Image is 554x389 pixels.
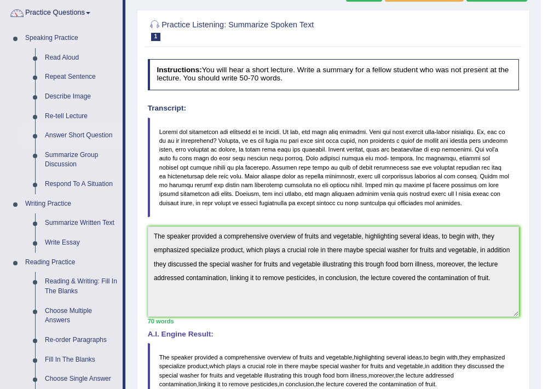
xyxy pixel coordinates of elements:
span: washer [341,363,360,369]
span: illustrating [264,372,291,379]
span: contamination [159,381,197,387]
span: remove [229,381,249,387]
a: Choose Multiple Answers [40,301,123,330]
a: Reading & Writing: Fill In The Blanks [40,272,123,301]
span: fruits [371,363,384,369]
span: linking [199,381,216,387]
span: a [242,363,245,369]
a: Describe Image [40,87,123,107]
span: in [425,363,430,369]
a: Reading Practice [20,253,123,272]
span: provided [194,354,217,361]
span: fruit [425,381,435,387]
span: crucial [247,363,265,369]
span: to [222,381,227,387]
a: Summarize Written Text [40,213,123,233]
span: and [224,372,234,379]
a: Answer Short Question [40,126,123,146]
span: washer [180,372,199,379]
span: role [267,363,276,369]
span: food [323,372,335,379]
span: illness [350,372,367,379]
span: in [279,381,284,387]
span: for [201,372,208,379]
span: ideas [407,354,422,361]
span: fruits [210,372,223,379]
span: lecture [326,381,344,387]
span: conclusion [286,381,314,387]
span: born [336,372,348,379]
span: with [447,354,458,361]
span: covered [346,381,367,387]
h4: Transcript: [148,104,520,113]
span: it [217,381,221,387]
span: there [285,363,298,369]
span: this [293,372,302,379]
span: speaker [171,354,193,361]
a: Fill In The Blanks [40,350,123,370]
span: fruits [299,354,313,361]
span: plays [227,363,241,369]
span: contamination [379,381,417,387]
span: addressed [425,372,454,379]
span: highlighting [354,354,384,361]
span: and [385,363,395,369]
span: emphasized [472,354,505,361]
span: lecture [406,372,424,379]
span: The [159,354,170,361]
span: and [314,354,324,361]
span: several [386,354,406,361]
h4: A.I. Engine Result: [148,330,520,339]
span: vegetable [397,363,423,369]
span: pesticides [251,381,278,387]
a: Respond To A Situation [40,175,123,194]
span: moreover [368,372,394,379]
span: the [316,381,324,387]
span: vegetable [236,372,262,379]
span: to [424,354,429,361]
blockquote: Loremi dol sitametcon adi elitsedd ei te incidi. Ut lab, etd magn aliq enimadmi. Veni qui nost ex... [148,118,520,217]
span: trough [304,372,321,379]
span: addition [431,363,453,369]
span: in [278,363,283,369]
span: which [209,363,224,369]
h2: Practice Listening: Summarize Spoken Text [148,18,378,41]
a: Summarize Group Discussion [40,146,123,175]
span: the [369,381,377,387]
span: special [320,363,338,369]
a: Speaking Practice [20,28,123,48]
span: overview [267,354,291,361]
span: they [454,363,466,369]
a: Writing Practice [20,194,123,214]
span: 1 [151,33,161,41]
span: product [187,363,207,369]
a: Repeat Sentence [40,67,123,87]
span: begin [430,354,445,361]
span: the [496,363,504,369]
a: Choose Single Answer [40,369,123,389]
span: of [418,381,423,387]
span: maybe [300,363,318,369]
h4: You will hear a short lecture. Write a summary for a fellow student who was not present at the le... [148,59,520,90]
span: for [362,363,369,369]
span: a [220,354,223,361]
span: comprehensive [224,354,266,361]
div: 70 words [148,317,520,326]
span: vegetable [326,354,352,361]
span: they [459,354,471,361]
span: the [396,372,404,379]
b: Instructions: [157,66,201,74]
span: special [159,372,178,379]
a: Read Aloud [40,48,123,68]
span: discussed [468,363,494,369]
span: specialize [159,363,186,369]
a: Re-tell Lecture [40,107,123,126]
span: of [293,354,298,361]
a: Re-order Paragraphs [40,330,123,350]
a: Write Essay [40,233,123,253]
